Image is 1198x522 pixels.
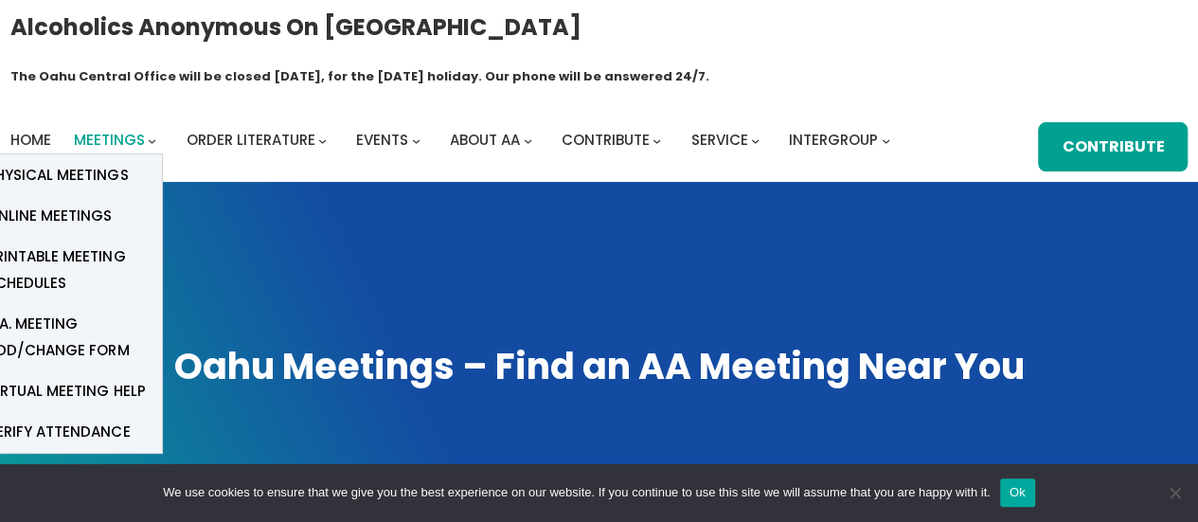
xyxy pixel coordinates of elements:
span: Meetings [74,130,145,150]
a: Contribute [562,127,650,153]
span: Service [690,130,747,150]
span: Intergroup [789,130,878,150]
a: About AA [450,127,520,153]
span: We use cookies to ensure that we give you the best experience on our website. If you continue to ... [163,483,990,502]
a: Contribute [1038,122,1188,171]
a: Home [10,127,51,153]
nav: Intergroup [10,127,897,153]
a: Intergroup [789,127,878,153]
a: Alcoholics Anonymous on [GEOGRAPHIC_DATA] [10,7,581,47]
button: Contribute submenu [653,136,661,145]
button: Meetings submenu [148,136,156,145]
a: Service [690,127,747,153]
span: Home [10,130,51,150]
button: Events submenu [412,136,420,145]
a: Events [356,127,408,153]
span: No [1165,483,1184,502]
a: Meetings [74,127,145,153]
h1: The Oahu Central Office will be closed [DATE], for the [DATE] holiday. Our phone will be answered... [10,67,709,86]
button: Ok [1000,478,1035,507]
button: Order Literature submenu [318,136,327,145]
button: Service submenu [751,136,760,145]
button: Intergroup submenu [882,136,890,145]
h1: Oahu Meetings – Find an AA Meeting Near You [19,342,1179,391]
span: Contribute [562,130,650,150]
span: Events [356,130,408,150]
span: About AA [450,130,520,150]
button: About AA submenu [524,136,532,145]
span: Order Literature [186,130,314,150]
